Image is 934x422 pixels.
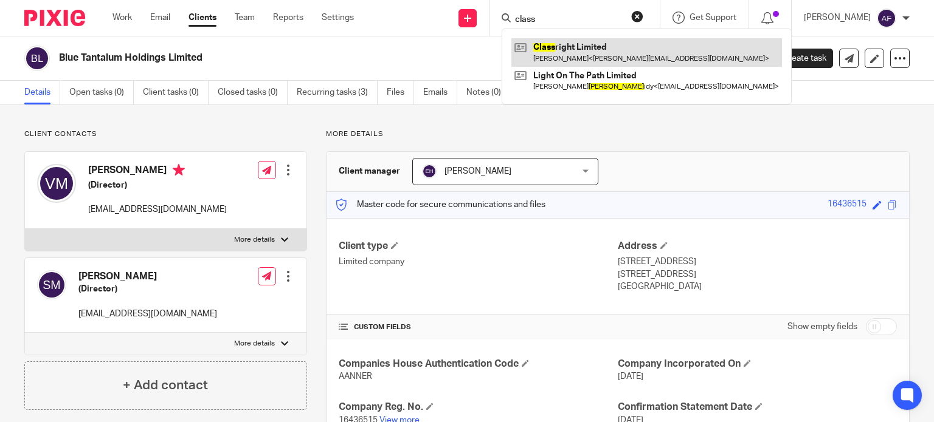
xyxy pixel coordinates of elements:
p: Master code for secure communications and files [336,199,545,211]
h4: + Add contact [123,376,208,395]
p: [GEOGRAPHIC_DATA] [618,281,897,293]
div: 16436515 [828,198,867,212]
a: Open tasks (0) [69,81,134,104]
a: Create task [763,49,833,68]
p: [EMAIL_ADDRESS][DOMAIN_NAME] [88,203,227,216]
p: [PERSON_NAME] [804,12,871,24]
i: Primary [173,164,185,176]
h4: CUSTOM FIELDS [339,322,618,332]
a: Email [150,12,170,24]
img: svg%3E [422,164,437,179]
a: Work [112,12,132,24]
input: Search [514,15,623,26]
a: Clients [189,12,216,24]
h5: (Director) [88,179,227,191]
p: Limited company [339,256,618,268]
a: Closed tasks (0) [218,81,288,104]
p: [STREET_ADDRESS] [618,256,897,268]
h4: [PERSON_NAME] [88,164,227,179]
h4: Confirmation Statement Date [618,401,897,413]
a: Notes (0) [466,81,511,104]
h2: Blue Tantalum Holdings Limited [59,52,607,64]
a: Reports [273,12,303,24]
h4: Companies House Authentication Code [339,358,618,370]
h4: Company Reg. No. [339,401,618,413]
a: Recurring tasks (3) [297,81,378,104]
a: Client tasks (0) [143,81,209,104]
img: svg%3E [37,270,66,299]
p: More details [234,235,275,245]
h4: Client type [339,240,618,253]
img: svg%3E [37,164,76,203]
button: Clear [631,10,643,22]
h3: Client manager [339,165,400,177]
a: Emails [423,81,457,104]
a: Files [387,81,414,104]
p: More details [326,129,910,139]
span: Get Support [690,13,736,22]
h4: Address [618,240,897,253]
label: Show empty fields [787,321,857,333]
p: Client contacts [24,129,307,139]
h5: (Director) [78,283,217,295]
h4: Company Incorporated On [618,358,897,370]
span: AANNER [339,372,372,381]
a: Team [235,12,255,24]
span: [PERSON_NAME] [445,167,511,175]
p: [EMAIL_ADDRESS][DOMAIN_NAME] [78,308,217,320]
a: Details [24,81,60,104]
a: Settings [322,12,354,24]
img: svg%3E [877,9,896,28]
span: [DATE] [618,372,643,381]
h4: [PERSON_NAME] [78,270,217,283]
p: More details [234,339,275,349]
p: [STREET_ADDRESS] [618,268,897,281]
img: Pixie [24,10,85,26]
img: svg%3E [24,46,50,71]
